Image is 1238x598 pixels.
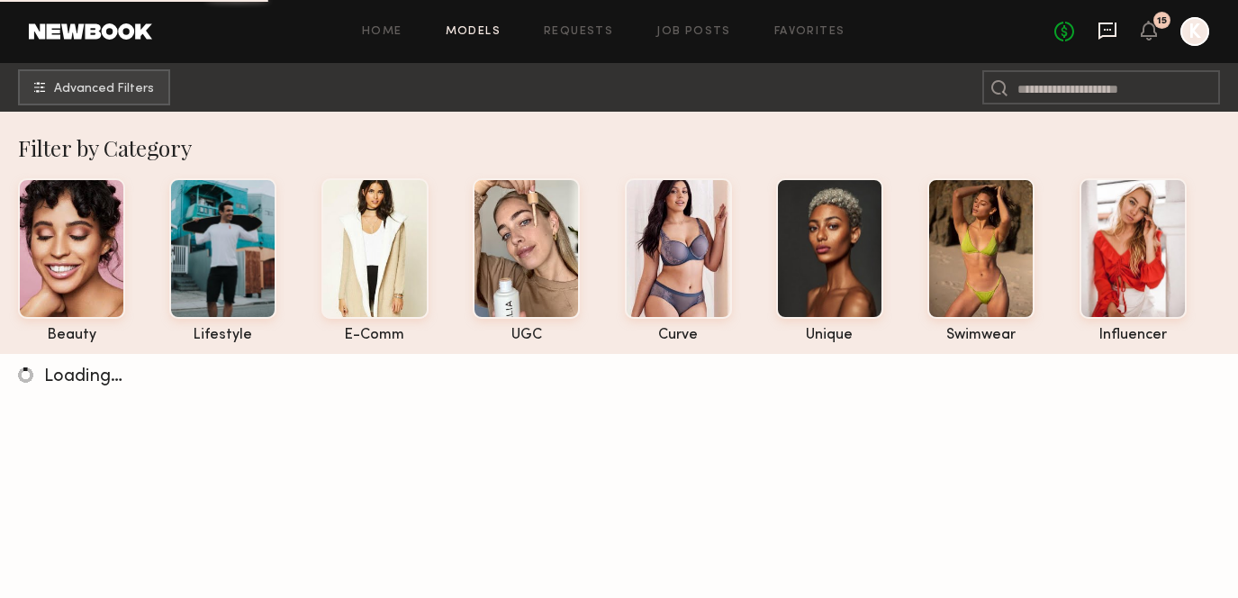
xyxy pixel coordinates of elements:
div: curve [625,328,732,343]
a: K [1180,17,1209,46]
div: 15 [1157,16,1167,26]
a: Requests [544,26,613,38]
div: e-comm [321,328,429,343]
button: Advanced Filters [18,69,170,105]
a: Favorites [774,26,845,38]
div: swimwear [927,328,1035,343]
div: lifestyle [169,328,276,343]
a: Models [446,26,501,38]
span: Loading… [44,368,122,385]
a: Home [362,26,402,38]
a: Job Posts [656,26,731,38]
div: beauty [18,328,125,343]
div: unique [776,328,883,343]
div: influencer [1080,328,1187,343]
div: Filter by Category [18,133,1238,162]
span: Advanced Filters [54,83,154,95]
div: UGC [473,328,580,343]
